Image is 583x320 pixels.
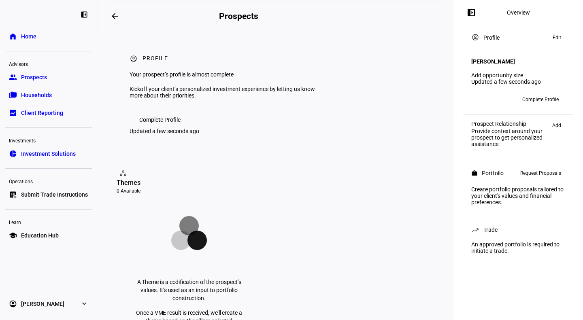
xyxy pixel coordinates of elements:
eth-mat-symbol: account_circle [9,300,17,308]
eth-mat-symbol: bid_landscape [9,109,17,117]
button: Edit [549,33,565,42]
div: Trade [483,227,498,233]
eth-mat-symbol: left_panel_close [80,11,88,19]
span: Add [552,121,561,130]
mat-icon: trending_up [471,226,479,234]
div: Provide context around your prospect to get personalized assistance. [471,128,548,147]
span: Edit [553,33,561,42]
eth-mat-symbol: list_alt_add [9,191,17,199]
a: bid_landscapeClient Reporting [5,105,92,121]
div: Advisors [5,58,92,69]
mat-icon: workspaces [119,169,127,177]
div: Your prospect’s profile is almost complete [130,71,329,78]
div: Create portfolio proposals tailored to your client's values and financial preferences. [466,183,570,209]
a: Add opportunity size [471,72,523,78]
div: Profile [483,34,500,41]
span: Education Hub [21,231,59,239]
div: Themes [117,178,262,188]
eth-panel-overview-card-header: Profile [471,33,565,42]
span: Complete Profile [139,112,181,128]
h4: [PERSON_NAME] [471,58,515,65]
div: An approved portfolio is required to initiate a trade. [466,238,570,257]
p: A Theme is a codification of the prospect’s values. It’s used as an input to portfolio construction. [130,278,249,302]
span: Households [21,91,52,99]
button: Add [548,121,565,130]
a: groupProspects [5,69,92,85]
a: pie_chartInvestment Solutions [5,146,92,162]
eth-mat-symbol: folder_copy [9,91,17,99]
span: Complete Profile [522,93,559,106]
mat-icon: arrow_backwards [110,11,120,21]
div: Investments [5,134,92,146]
div: Updated a few seconds ago [130,128,199,134]
mat-icon: account_circle [130,55,138,63]
div: Prospect Relationship [471,121,548,127]
span: Client Reporting [21,109,63,117]
div: 0 Available [117,188,262,194]
eth-mat-symbol: group [9,73,17,81]
span: Request Proposals [520,168,561,178]
h2: Prospects [219,11,258,21]
mat-icon: account_circle [471,33,479,41]
div: Portfolio [482,170,504,176]
button: Complete Profile [516,93,565,106]
div: Profile [143,55,168,63]
a: homeHome [5,28,92,45]
eth-panel-overview-card-header: Trade [471,225,565,235]
button: Request Proposals [516,168,565,178]
div: Learn [5,216,92,227]
button: Complete Profile [130,112,190,128]
div: Overview [507,9,530,16]
a: folder_copyHouseholds [5,87,92,103]
div: Updated a few seconds ago [471,78,565,85]
span: Submit Trade Instructions [21,191,88,199]
mat-icon: work [471,170,478,176]
eth-mat-symbol: pie_chart [9,150,17,158]
span: Home [21,32,36,40]
div: Kickoff your client’s personalized investment experience by letting us know more about their prio... [130,86,329,99]
span: SA [487,97,493,102]
eth-mat-symbol: expand_more [80,300,88,308]
eth-mat-symbol: home [9,32,17,40]
div: Operations [5,175,92,186]
span: Prospects [21,73,47,81]
span: Investment Solutions [21,150,76,158]
mat-icon: left_panel_open [466,8,476,17]
eth-panel-overview-card-header: Portfolio [471,168,565,178]
span: [PERSON_NAME] [21,300,64,308]
eth-mat-symbol: school [9,231,17,239]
